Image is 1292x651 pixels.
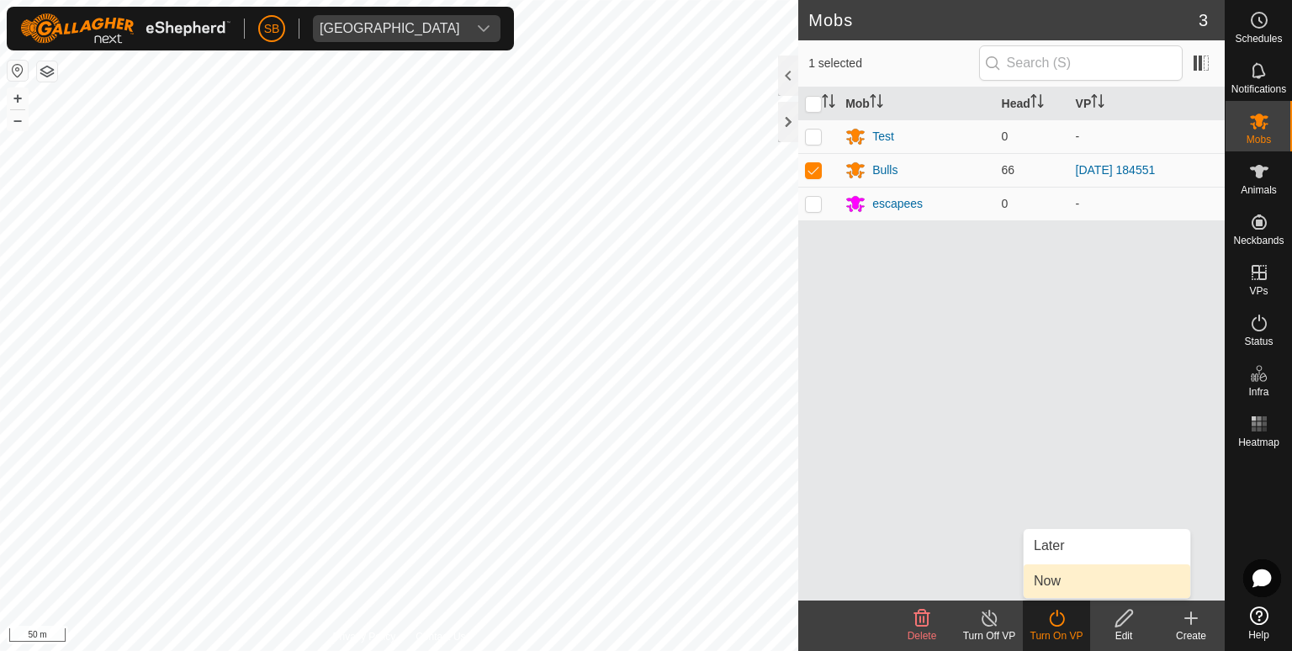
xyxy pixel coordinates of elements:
div: Test [872,128,894,146]
div: Bulls [872,161,898,179]
div: Turn Off VP [956,628,1023,643]
th: Head [995,87,1069,120]
input: Search (S) [979,45,1183,81]
a: [DATE] 184551 [1076,163,1156,177]
span: Delete [908,630,937,642]
span: 0 [1002,130,1009,143]
img: Gallagher Logo [20,13,230,44]
span: Status [1244,336,1273,347]
button: + [8,88,28,108]
span: Help [1248,630,1269,640]
div: dropdown trigger [467,15,500,42]
span: Now [1034,571,1061,591]
div: escapees [872,195,923,213]
span: Schedules [1235,34,1282,44]
span: 0 [1002,197,1009,210]
span: 1 selected [808,55,978,72]
li: Now [1024,564,1190,598]
div: Turn On VP [1023,628,1090,643]
span: Neckbands [1233,236,1284,246]
th: Mob [839,87,994,120]
h2: Mobs [808,10,1199,30]
a: Help [1226,600,1292,647]
td: - [1069,187,1225,220]
p-sorticon: Activate to sort [822,97,835,110]
span: Tangihanga station [313,15,467,42]
div: Edit [1090,628,1157,643]
span: 3 [1199,8,1208,33]
th: VP [1069,87,1225,120]
span: Animals [1241,185,1277,195]
span: Heatmap [1238,437,1279,447]
li: Later [1024,529,1190,563]
span: VPs [1249,286,1268,296]
a: Privacy Policy [333,629,396,644]
a: Contact Us [416,629,465,644]
p-sorticon: Activate to sort [1030,97,1044,110]
span: Infra [1248,387,1268,397]
td: - [1069,119,1225,153]
button: Map Layers [37,61,57,82]
button: – [8,110,28,130]
div: Create [1157,628,1225,643]
span: Notifications [1231,84,1286,94]
span: SB [264,20,280,38]
span: Later [1034,536,1064,556]
div: [GEOGRAPHIC_DATA] [320,22,460,35]
span: Mobs [1247,135,1271,145]
p-sorticon: Activate to sort [1091,97,1104,110]
p-sorticon: Activate to sort [870,97,883,110]
button: Reset Map [8,61,28,81]
span: 66 [1002,163,1015,177]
